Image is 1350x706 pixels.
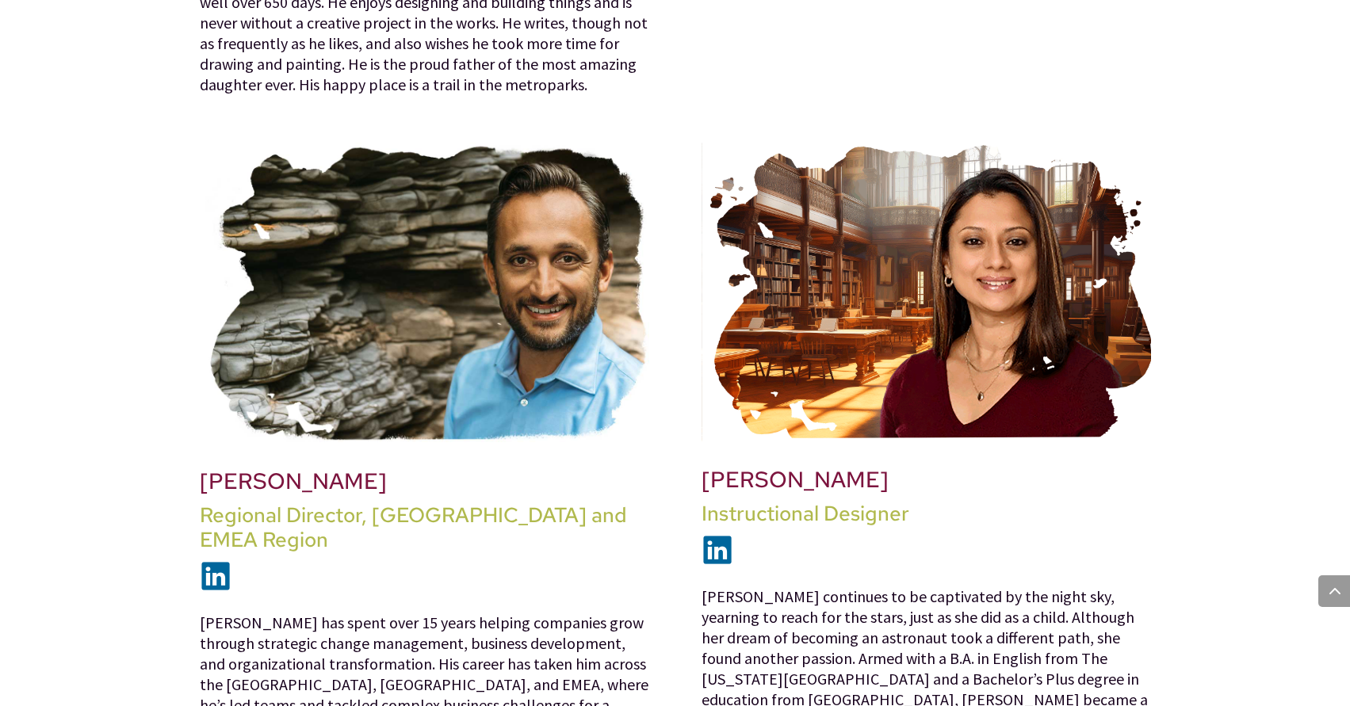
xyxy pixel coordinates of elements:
h2: [PERSON_NAME] [200,468,649,503]
img: David-Somoo [200,143,649,442]
h2: [PERSON_NAME] [702,467,1151,502]
img: kajal-brazwell2 [702,143,1151,441]
span: Regional Director, [GEOGRAPHIC_DATA] and EMEA Region [200,502,627,553]
span: Instructional Designer [702,500,909,527]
